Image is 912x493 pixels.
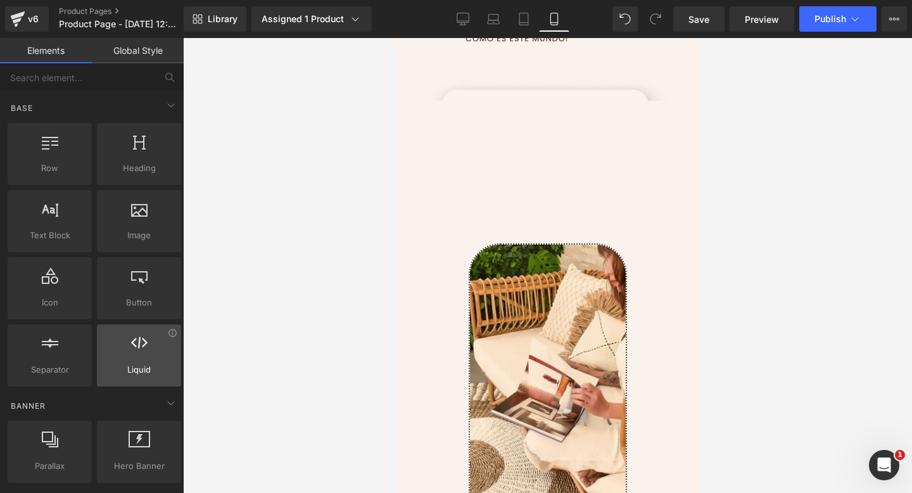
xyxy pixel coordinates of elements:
span: Banner [9,400,47,412]
a: Product Pages [59,6,205,16]
span: Heading [101,162,177,175]
span: Text Block [11,229,88,242]
span: Base [9,102,34,114]
button: Undo [612,6,638,32]
a: Preview [730,6,794,32]
iframe: Intercom live chat [869,450,899,480]
a: Global Style [92,38,184,63]
span: Save [688,13,709,26]
span: Hero Banner [101,459,177,473]
span: Row [11,162,88,175]
a: Mobile [539,6,569,32]
span: Library [208,13,237,25]
a: Desktop [448,6,478,32]
div: v6 [25,11,41,27]
span: Liquid [101,363,177,376]
span: Preview [745,13,779,26]
span: Separator [11,363,88,376]
span: Icon [11,296,88,309]
button: Redo [643,6,668,32]
div: View Information [168,328,177,338]
span: Product Page - [DATE] 12:33:29 [59,19,180,29]
span: Image [101,229,177,242]
button: More [882,6,907,32]
button: Publish [799,6,877,32]
a: New Library [184,6,246,32]
div: Assigned 1 Product [262,13,362,25]
span: Publish [814,14,846,24]
a: v6 [5,6,49,32]
a: Tablet [509,6,539,32]
span: 1 [895,450,905,460]
span: Button [101,296,177,309]
a: Laptop [478,6,509,32]
span: Parallax [11,459,88,473]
